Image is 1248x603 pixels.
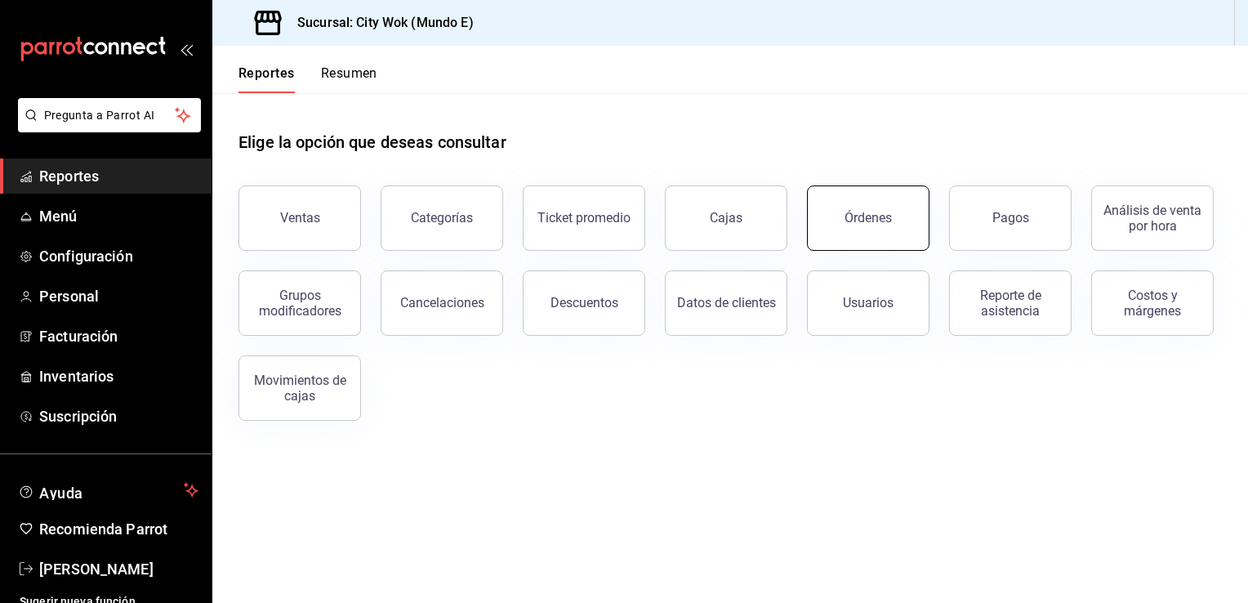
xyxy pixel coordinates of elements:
[238,185,361,251] button: Ventas
[238,65,295,93] button: Reportes
[39,480,177,500] span: Ayuda
[665,270,787,336] button: Datos de clientes
[710,210,742,226] div: Cajas
[238,130,506,154] h1: Elige la opción que deseas consultar
[39,285,198,307] span: Personal
[381,185,503,251] button: Categorías
[238,355,361,421] button: Movimientos de cajas
[39,165,198,187] span: Reportes
[400,295,484,310] div: Cancelaciones
[537,210,631,226] div: Ticket promedio
[523,270,645,336] button: Descuentos
[39,405,198,427] span: Suscripción
[523,185,645,251] button: Ticket promedio
[843,295,894,310] div: Usuarios
[18,98,201,132] button: Pregunta a Parrot AI
[249,373,350,404] div: Movimientos de cajas
[238,270,361,336] button: Grupos modificadores
[44,107,176,124] span: Pregunta a Parrot AI
[411,210,473,226] div: Categorías
[845,210,892,226] div: Órdenes
[1091,185,1214,251] button: Análisis de venta por hora
[180,42,193,56] button: open_drawer_menu
[665,185,787,251] button: Cajas
[677,295,776,310] div: Datos de clientes
[550,295,618,310] div: Descuentos
[949,270,1072,336] button: Reporte de asistencia
[39,365,198,387] span: Inventarios
[280,210,320,226] div: Ventas
[992,210,1029,226] div: Pagos
[39,518,198,540] span: Recomienda Parrot
[1102,288,1203,319] div: Costos y márgenes
[1102,203,1203,234] div: Análisis de venta por hora
[1091,270,1214,336] button: Costos y márgenes
[39,205,198,227] span: Menú
[11,118,201,136] a: Pregunta a Parrot AI
[381,270,503,336] button: Cancelaciones
[39,325,198,347] span: Facturación
[238,65,377,93] div: navigation tabs
[249,288,350,319] div: Grupos modificadores
[949,185,1072,251] button: Pagos
[807,185,929,251] button: Órdenes
[321,65,377,93] button: Resumen
[39,558,198,580] span: [PERSON_NAME]
[807,270,929,336] button: Usuarios
[960,288,1061,319] div: Reporte de asistencia
[39,245,198,267] span: Configuración
[284,13,474,33] h3: Sucursal: City Wok (Mundo E)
